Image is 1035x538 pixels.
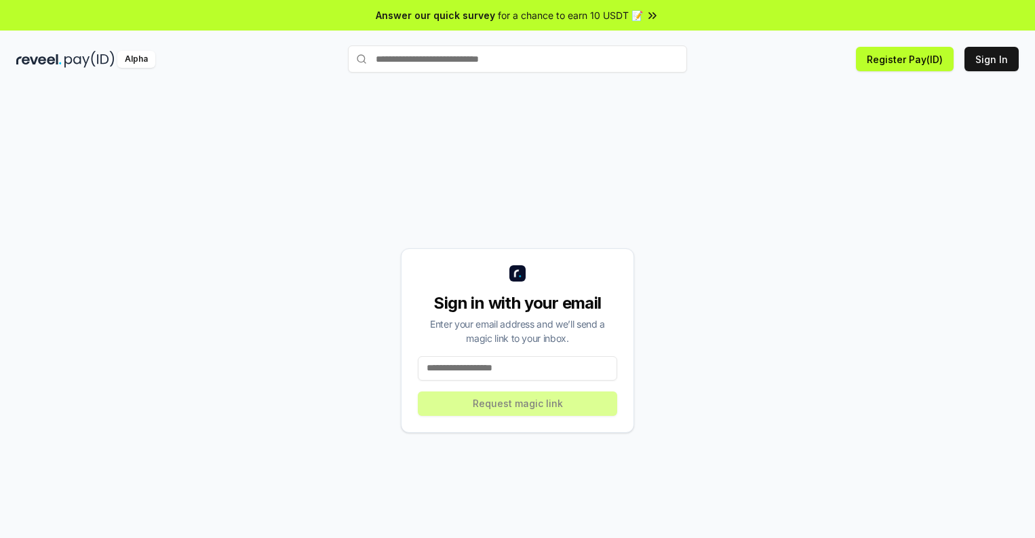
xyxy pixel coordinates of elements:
button: Register Pay(ID) [856,47,954,71]
img: pay_id [64,51,115,68]
div: Enter your email address and we’ll send a magic link to your inbox. [418,317,617,345]
span: for a chance to earn 10 USDT 📝 [498,8,643,22]
span: Answer our quick survey [376,8,495,22]
div: Alpha [117,51,155,68]
button: Sign In [964,47,1019,71]
div: Sign in with your email [418,292,617,314]
img: logo_small [509,265,526,282]
img: reveel_dark [16,51,62,68]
